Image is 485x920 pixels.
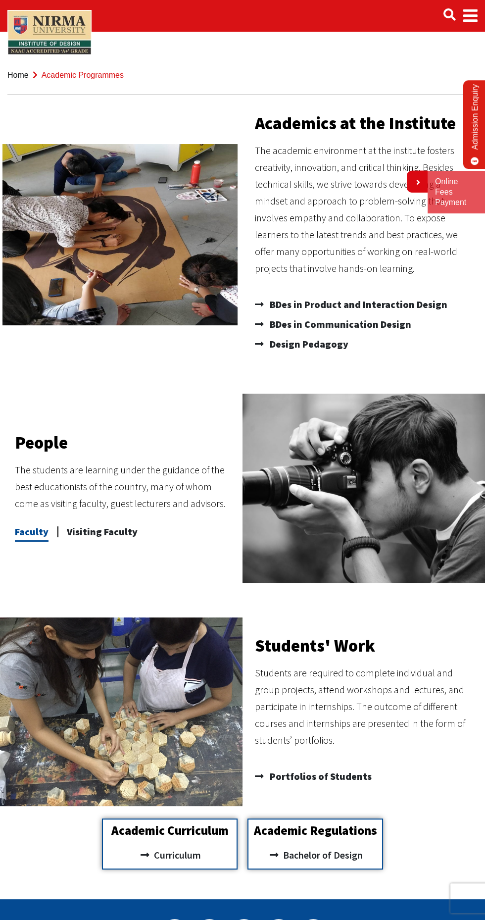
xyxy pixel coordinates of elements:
a: BDes in Communication Design [255,314,470,334]
a: Faculty [15,522,48,542]
h2: Students' Work [255,637,470,655]
a: Curriculum [108,847,232,864]
span: Bachelor of Design [281,847,363,864]
a: Visiting Faculty [67,522,138,542]
a: Bachelor of Design [253,847,377,864]
p: Students are required to complete individual and group projects, attend workshops and lectures, a... [255,664,470,749]
a: Design Pedagogy [255,334,470,354]
img: main_logo [7,10,92,55]
a: Home [7,71,29,79]
a: Portfolios of Students [255,767,470,786]
span: Curriculum [151,847,201,864]
h2: Academic Regulations [253,824,377,837]
p: The academic environment at the institute fosters creativity, innovation, and critical thinking. ... [255,142,470,277]
a: BDes in Product and Interaction Design [255,295,470,314]
span: BDes in Product and Interaction Design [267,295,447,314]
h2: Academics at the Institute [255,115,470,132]
span: Design Pedagogy [267,334,348,354]
h2: Academic Curriculum [108,824,232,837]
img: IMG-20190920-WA0091 [2,144,238,325]
span: Academic Programmes [42,71,124,79]
nav: breadcrumb [7,56,478,95]
h2: People [15,434,230,452]
a: Online Fees Payment [435,177,478,207]
span: BDes in Communication Design [267,314,411,334]
div: The students are learning under the guidance of the best educationists of the country, many of wh... [15,461,230,512]
span: Portfolios of Students [267,767,372,786]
